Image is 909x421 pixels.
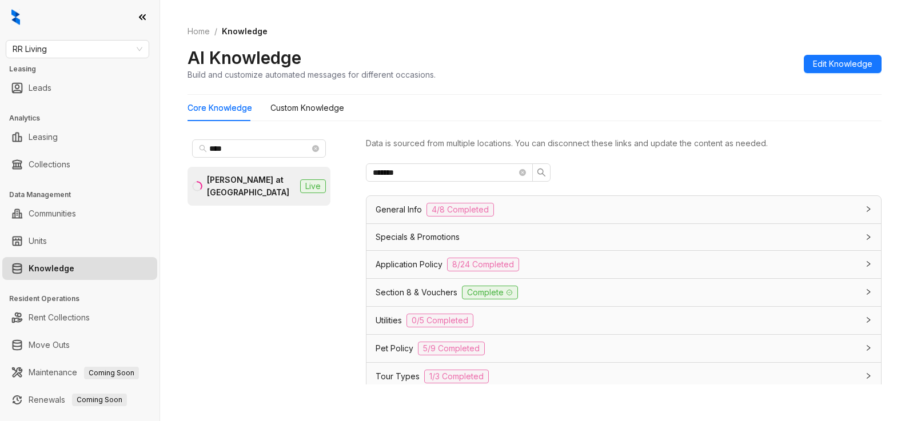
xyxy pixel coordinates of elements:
h3: Leasing [9,64,160,74]
a: RenewalsComing Soon [29,388,127,411]
span: collapsed [865,316,872,323]
div: [PERSON_NAME] at [GEOGRAPHIC_DATA] [207,174,296,199]
span: 8/24 Completed [447,258,519,271]
div: Build and customize automated messages for different occasions. [188,69,436,81]
li: Maintenance [2,361,157,384]
div: Utilities0/5 Completed [366,307,881,334]
div: Section 8 & VouchersComplete [366,279,881,306]
span: Coming Soon [72,394,127,406]
a: Leasing [29,126,58,149]
span: Application Policy [376,258,442,271]
li: / [214,25,217,38]
span: collapsed [865,288,872,295]
div: Specials & Promotions [366,224,881,250]
span: Live [300,179,326,193]
span: Specials & Promotions [376,231,460,243]
span: close-circle [519,169,526,176]
a: Knowledge [29,257,74,280]
span: General Info [376,203,422,216]
a: Units [29,230,47,252]
div: Custom Knowledge [270,102,344,114]
div: Data is sourced from multiple locations. You can disconnect these links and update the content as... [366,137,882,150]
span: 0/5 Completed [406,314,473,327]
h3: Resident Operations [9,294,160,304]
span: search [199,145,207,153]
span: RR Living [13,41,142,58]
a: Leads [29,77,51,99]
li: Communities [2,202,157,225]
button: Edit Knowledge [804,55,882,73]
span: collapsed [865,234,872,240]
li: Units [2,230,157,252]
span: collapsed [865,260,872,267]
span: 4/8 Completed [426,203,494,216]
div: Core Knowledge [188,102,252,114]
span: Knowledge [222,26,268,36]
span: close-circle [312,145,319,152]
span: Section 8 & Vouchers [376,286,457,299]
img: logo [11,9,20,25]
h3: Analytics [9,113,160,123]
div: Tour Types1/3 Completed [366,363,881,390]
a: Move Outs [29,334,70,356]
li: Rent Collections [2,306,157,329]
span: Pet Policy [376,342,413,355]
span: collapsed [865,372,872,379]
li: Leads [2,77,157,99]
li: Renewals [2,388,157,411]
h3: Data Management [9,190,160,200]
li: Leasing [2,126,157,149]
a: Home [185,25,212,38]
h2: AI Knowledge [188,47,301,69]
span: 5/9 Completed [418,342,485,355]
span: Coming Soon [84,367,139,379]
a: Rent Collections [29,306,90,329]
a: Collections [29,153,70,176]
span: Utilities [376,314,402,327]
span: Tour Types [376,370,420,383]
div: Pet Policy5/9 Completed [366,335,881,362]
span: Edit Knowledge [813,58,872,70]
a: Communities [29,202,76,225]
li: Move Outs [2,334,157,356]
li: Knowledge [2,257,157,280]
li: Collections [2,153,157,176]
span: search [537,168,546,177]
span: collapsed [865,344,872,351]
span: 1/3 Completed [424,370,489,383]
div: Application Policy8/24 Completed [366,251,881,278]
div: General Info4/8 Completed [366,196,881,223]
span: collapsed [865,206,872,212]
span: Complete [462,286,518,299]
